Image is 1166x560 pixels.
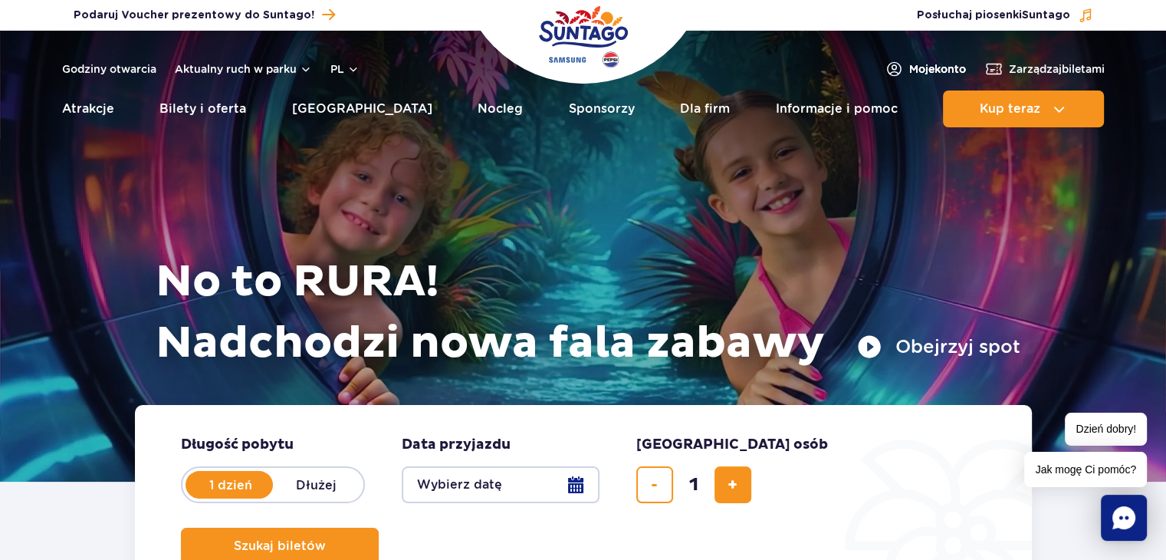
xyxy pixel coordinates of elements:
span: Kup teraz [980,102,1040,116]
span: Data przyjazdu [402,436,511,454]
button: Posłuchaj piosenkiSuntago [917,8,1093,23]
a: Atrakcje [62,91,114,127]
span: Posłuchaj piosenki [917,8,1070,23]
label: 1 dzień [187,469,274,501]
input: liczba biletów [675,466,712,503]
a: Zarządzajbiletami [984,60,1105,78]
span: Zarządzaj biletami [1009,61,1105,77]
button: usuń bilet [636,466,673,503]
button: dodaj bilet [714,466,751,503]
span: [GEOGRAPHIC_DATA] osób [636,436,828,454]
a: Mojekonto [885,60,966,78]
a: [GEOGRAPHIC_DATA] [292,91,432,127]
span: Moje konto [909,61,966,77]
a: Nocleg [478,91,523,127]
a: Godziny otwarcia [62,61,156,77]
span: Suntago [1022,10,1070,21]
span: Dzień dobry! [1065,413,1147,446]
span: Długość pobytu [181,436,294,454]
span: Podaruj Voucher prezentowy do Suntago! [74,8,314,23]
button: Aktualny ruch w parku [175,63,312,75]
span: Jak mogę Ci pomóc? [1024,452,1147,487]
label: Dłużej [273,469,360,501]
button: Kup teraz [943,91,1104,127]
a: Dla firm [680,91,730,127]
a: Sponsorzy [569,91,635,127]
a: Podaruj Voucher prezentowy do Suntago! [74,5,335,25]
a: Informacje i pomoc [776,91,898,127]
button: pl [330,61,360,77]
button: Wybierz datę [402,466,599,503]
a: Bilety i oferta [159,91,246,127]
span: Szukaj biletów [234,539,326,553]
button: Obejrzyj spot [857,334,1020,359]
div: Chat [1101,495,1147,541]
h1: No to RURA! Nadchodzi nowa fala zabawy [156,252,1020,374]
